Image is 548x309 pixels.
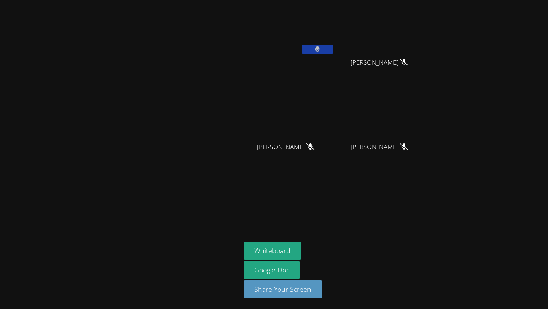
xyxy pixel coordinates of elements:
span: [PERSON_NAME] [257,142,314,153]
span: [PERSON_NAME] [350,57,408,68]
span: [PERSON_NAME] [350,142,408,153]
button: Share Your Screen [244,280,322,298]
button: Whiteboard [244,242,301,260]
a: Google Doc [244,261,300,279]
